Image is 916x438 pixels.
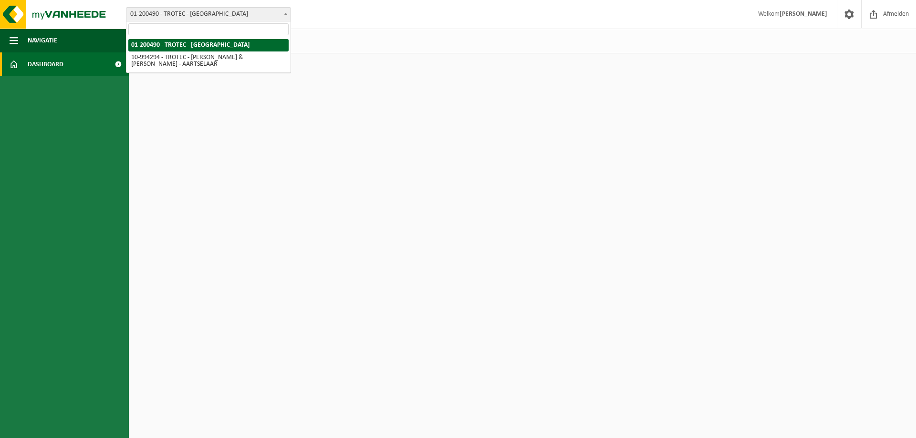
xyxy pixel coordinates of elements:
li: 10-994294 - TROTEC - [PERSON_NAME] & [PERSON_NAME] - AARTSELAAR [128,51,289,71]
li: 01-200490 - TROTEC - [GEOGRAPHIC_DATA] [128,39,289,51]
strong: [PERSON_NAME] [780,10,827,18]
span: 01-200490 - TROTEC - VEURNE [126,8,291,21]
span: 01-200490 - TROTEC - VEURNE [126,7,291,21]
span: Navigatie [28,29,57,52]
span: Dashboard [28,52,63,76]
